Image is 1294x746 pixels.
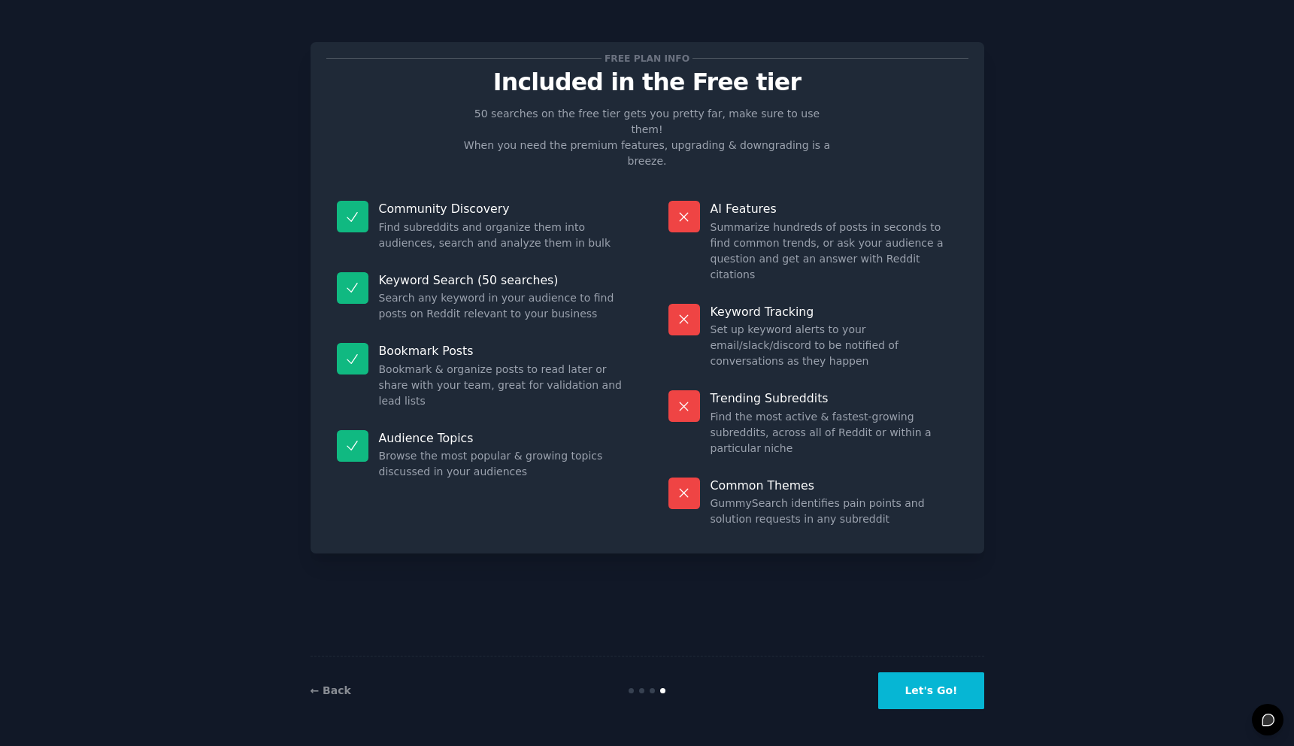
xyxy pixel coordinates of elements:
dd: Find the most active & fastest-growing subreddits, across all of Reddit or within a particular niche [711,409,958,456]
p: AI Features [711,201,958,217]
p: Keyword Tracking [711,304,958,320]
a: ← Back [311,684,351,696]
dd: Set up keyword alerts to your email/slack/discord to be notified of conversations as they happen [711,322,958,369]
p: Keyword Search (50 searches) [379,272,626,288]
dd: Find subreddits and organize them into audiences, search and analyze them in bulk [379,220,626,251]
button: Let's Go! [878,672,983,709]
p: 50 searches on the free tier gets you pretty far, make sure to use them! When you need the premiu... [458,106,837,169]
dd: Bookmark & organize posts to read later or share with your team, great for validation and lead lists [379,362,626,409]
span: Free plan info [602,50,692,66]
p: Included in the Free tier [326,69,968,96]
p: Common Themes [711,478,958,493]
dd: Browse the most popular & growing topics discussed in your audiences [379,448,626,480]
dd: Search any keyword in your audience to find posts on Reddit relevant to your business [379,290,626,322]
p: Community Discovery [379,201,626,217]
dd: Summarize hundreds of posts in seconds to find common trends, or ask your audience a question and... [711,220,958,283]
p: Trending Subreddits [711,390,958,406]
dd: GummySearch identifies pain points and solution requests in any subreddit [711,496,958,527]
p: Audience Topics [379,430,626,446]
p: Bookmark Posts [379,343,626,359]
